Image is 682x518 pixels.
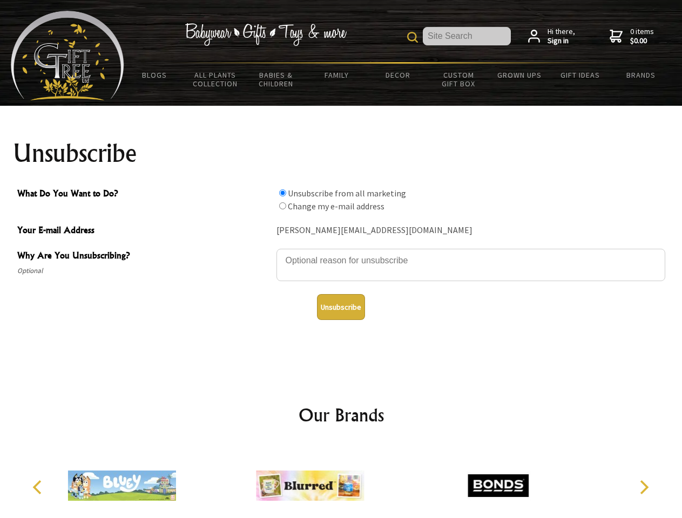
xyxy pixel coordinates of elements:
[632,475,656,499] button: Next
[611,64,672,86] a: Brands
[276,249,665,281] textarea: Why Are You Unsubscribing?
[550,64,611,86] a: Gift Ideas
[428,64,489,95] a: Custom Gift Box
[17,249,271,264] span: Why Are You Unsubscribing?
[630,36,654,46] strong: $0.00
[423,27,511,45] input: Site Search
[11,11,124,100] img: Babyware - Gifts - Toys and more...
[246,64,307,95] a: Babies & Children
[317,294,365,320] button: Unsubscribe
[307,64,368,86] a: Family
[489,64,550,86] a: Grown Ups
[22,402,661,428] h2: Our Brands
[610,27,654,46] a: 0 items$0.00
[276,222,665,239] div: [PERSON_NAME][EMAIL_ADDRESS][DOMAIN_NAME]
[548,36,575,46] strong: Sign in
[367,64,428,86] a: Decor
[17,187,271,202] span: What Do You Want to Do?
[279,189,286,196] input: What Do You Want to Do?
[17,223,271,239] span: Your E-mail Address
[13,140,670,166] h1: Unsubscribe
[185,23,347,46] img: Babywear - Gifts - Toys & more
[407,32,418,43] img: product search
[185,64,246,95] a: All Plants Collection
[27,475,51,499] button: Previous
[528,27,575,46] a: Hi there,Sign in
[17,264,271,277] span: Optional
[124,64,185,86] a: BLOGS
[279,202,286,209] input: What Do You Want to Do?
[630,26,654,46] span: 0 items
[548,27,575,46] span: Hi there,
[288,188,406,199] label: Unsubscribe from all marketing
[288,201,384,212] label: Change my e-mail address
